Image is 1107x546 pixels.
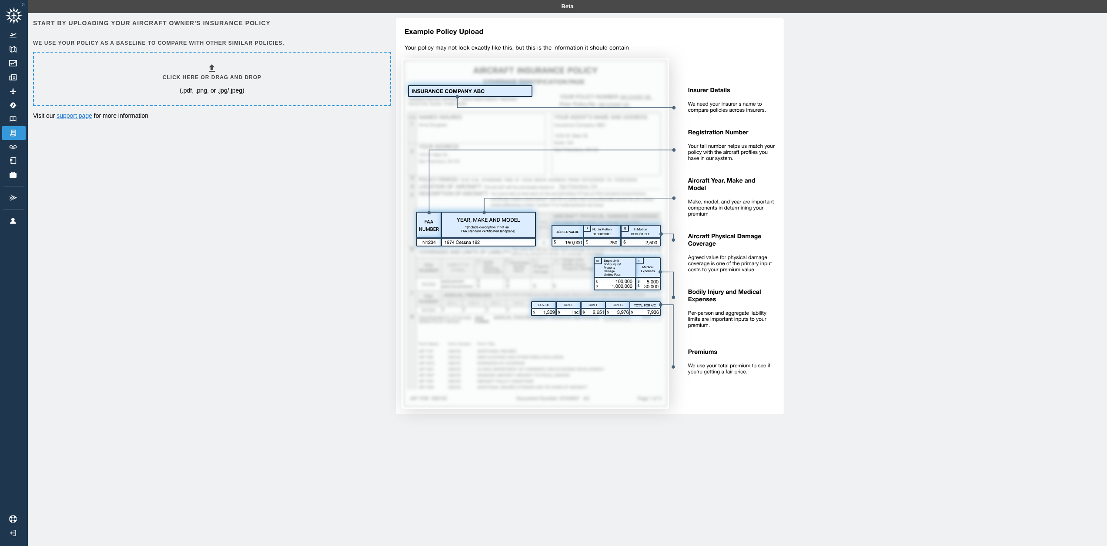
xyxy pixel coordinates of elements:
h6: Click here or drag and drop [163,73,261,82]
p: Visit our for more information [33,111,389,120]
img: policy-upload-example-5e420760c1425035513a.svg [389,18,784,425]
a: support page [57,112,92,119]
h6: Start by uploading your aircraft owner's insurance policy [33,18,389,28]
p: (.pdf, .png, or .jpg/.jpeg) [180,86,244,95]
h6: We use your policy as a baseline to compare with other similar policies. [33,39,389,47]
